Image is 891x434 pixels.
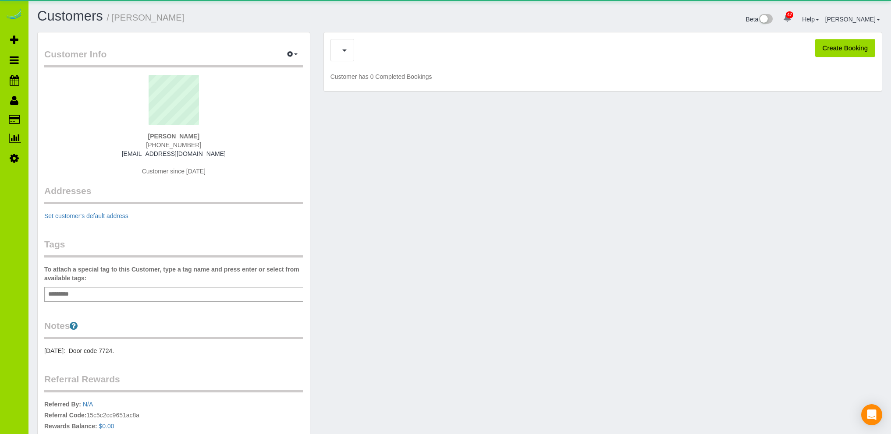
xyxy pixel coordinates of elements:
strong: [PERSON_NAME] [148,133,199,140]
a: Help [802,16,819,23]
legend: Referral Rewards [44,373,303,392]
label: Referred By: [44,400,81,409]
label: Rewards Balance: [44,422,97,430]
label: To attach a special tag to this Customer, type a tag name and press enter or select from availabl... [44,265,303,282]
legend: Customer Info [44,48,303,67]
a: Customers [37,8,103,24]
a: $0.00 [99,423,114,430]
a: [EMAIL_ADDRESS][DOMAIN_NAME] [122,150,226,157]
span: 47 [786,11,793,18]
button: Create Booking [815,39,875,57]
a: Beta [746,16,773,23]
div: Open Intercom Messenger [861,404,882,425]
a: 47 [779,9,796,28]
img: Automaid Logo [5,9,23,21]
a: N/A [83,401,93,408]
span: Customer since [DATE] [142,168,206,175]
span: [PHONE_NUMBER] [146,141,201,148]
p: Customer has 0 Completed Bookings [330,72,875,81]
pre: [DATE]: Door code 7724. [44,346,303,355]
img: New interface [758,14,773,25]
legend: Notes [44,319,303,339]
a: [PERSON_NAME] [825,16,880,23]
legend: Tags [44,238,303,258]
a: Set customer's default address [44,212,128,219]
label: Referral Code: [44,411,86,420]
p: 15c5c2cc9651ac8a [44,400,303,433]
small: / [PERSON_NAME] [107,13,185,22]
